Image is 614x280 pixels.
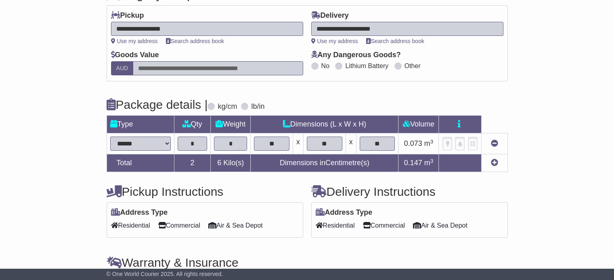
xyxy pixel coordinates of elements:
label: AUD [111,61,134,75]
td: 2 [174,154,211,172]
label: Address Type [111,208,168,217]
h4: Warranty & Insurance [107,256,508,269]
label: lb/in [251,102,264,111]
sup: 3 [430,139,434,145]
sup: 3 [430,158,434,164]
td: Volume [398,116,439,133]
a: Remove this item [491,139,498,147]
label: Goods Value [111,51,159,60]
td: x [346,133,356,154]
h4: Pickup Instructions [107,185,303,198]
td: Dimensions in Centimetre(s) [251,154,398,172]
label: Any Dangerous Goods? [311,51,401,60]
span: Residential [316,219,355,232]
span: Air & Sea Depot [413,219,467,232]
span: 0.147 [404,159,422,167]
label: Other [404,62,421,70]
label: kg/cm [218,102,237,111]
a: Search address book [166,38,224,44]
span: 0.073 [404,139,422,147]
label: Address Type [316,208,373,217]
label: No [321,62,329,70]
span: © One World Courier 2025. All rights reserved. [107,271,223,277]
a: Use my address [311,38,358,44]
td: Dimensions (L x W x H) [251,116,398,133]
span: Commercial [158,219,200,232]
a: Search address book [366,38,424,44]
span: Air & Sea Depot [208,219,263,232]
span: m [424,159,434,167]
label: Lithium Battery [345,62,388,70]
td: Total [107,154,174,172]
span: m [424,139,434,147]
span: 6 [217,159,221,167]
label: Delivery [311,11,349,20]
td: Kilo(s) [211,154,251,172]
td: Qty [174,116,211,133]
label: Pickup [111,11,144,20]
a: Add new item [491,159,498,167]
td: Type [107,116,174,133]
span: Commercial [363,219,405,232]
span: Residential [111,219,150,232]
h4: Package details | [107,98,208,111]
td: Weight [211,116,251,133]
a: Use my address [111,38,158,44]
h4: Delivery Instructions [311,185,508,198]
td: x [293,133,303,154]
